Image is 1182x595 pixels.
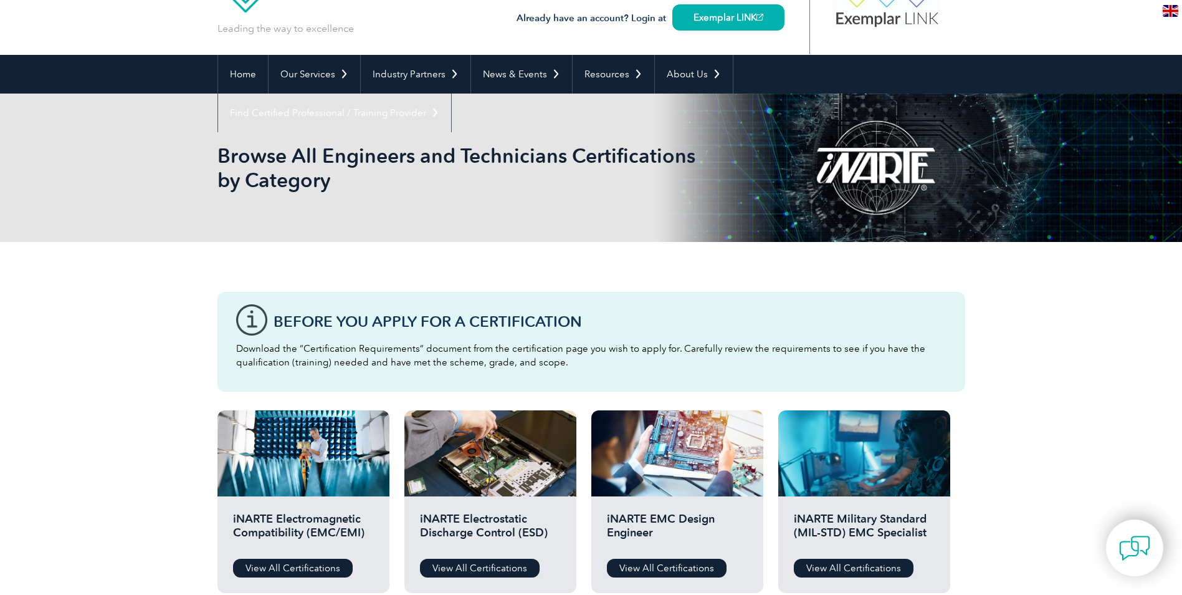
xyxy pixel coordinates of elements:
[236,342,946,369] p: Download the “Certification Requirements” document from the certification page you wish to apply ...
[233,512,374,549] h2: iNARTE Electromagnetic Compatibility (EMC/EMI)
[218,55,268,94] a: Home
[420,512,561,549] h2: iNARTE Electrostatic Discharge Control (ESD)
[794,512,935,549] h2: iNARTE Military Standard (MIL-STD) EMC Specialist
[217,22,354,36] p: Leading the way to excellence
[233,559,353,578] a: View All Certifications
[420,559,540,578] a: View All Certifications
[756,14,763,21] img: open_square.png
[573,55,654,94] a: Resources
[1163,5,1178,17] img: en
[794,559,913,578] a: View All Certifications
[607,512,748,549] h2: iNARTE EMC Design Engineer
[607,559,727,578] a: View All Certifications
[274,314,946,329] h3: Before You Apply For a Certification
[672,4,784,31] a: Exemplar LINK
[269,55,360,94] a: Our Services
[218,94,451,132] a: Find Certified Professional / Training Provider
[655,55,733,94] a: About Us
[361,55,470,94] a: Industry Partners
[517,11,784,26] h3: Already have an account? Login at
[217,143,696,192] h1: Browse All Engineers and Technicians Certifications by Category
[1119,533,1150,564] img: contact-chat.png
[471,55,572,94] a: News & Events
